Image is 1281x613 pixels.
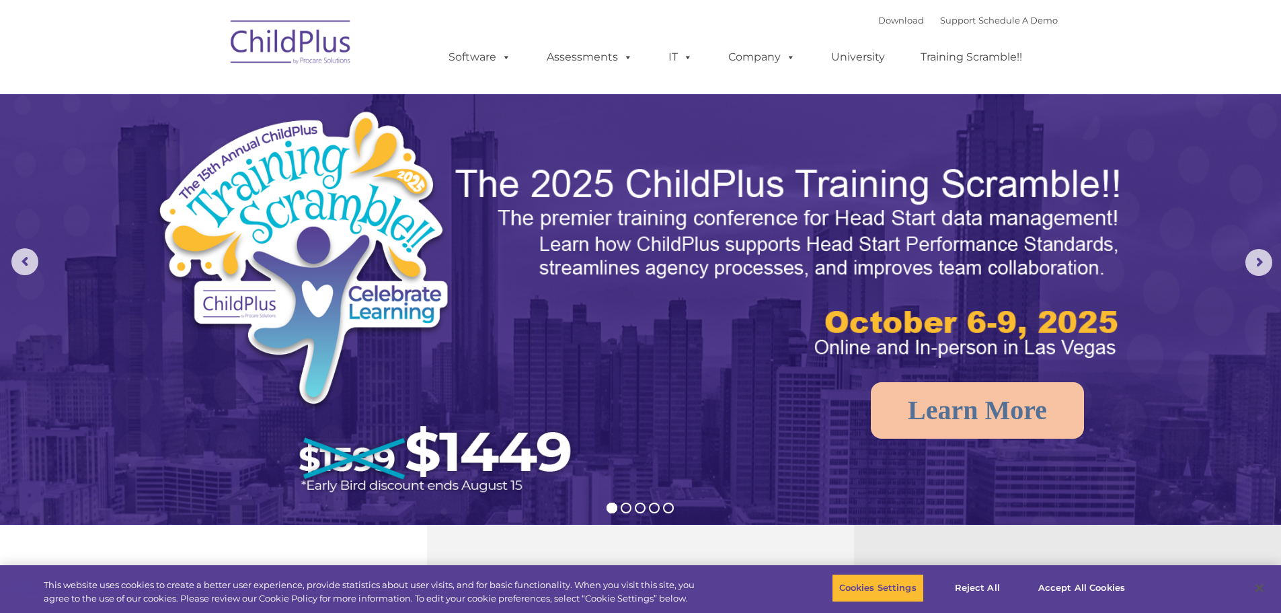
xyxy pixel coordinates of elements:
a: Training Scramble!! [907,44,1036,71]
span: Last name [187,89,228,99]
button: Close [1245,573,1274,603]
a: Assessments [533,44,646,71]
button: Cookies Settings [832,574,924,602]
a: IT [655,44,706,71]
a: Learn More [871,382,1084,439]
font: | [878,15,1058,26]
button: Reject All [935,574,1019,602]
img: ChildPlus by Procare Solutions [224,11,358,78]
a: University [818,44,898,71]
span: Phone number [187,144,244,154]
button: Accept All Cookies [1031,574,1132,602]
a: Software [435,44,525,71]
a: Company [715,44,809,71]
a: Schedule A Demo [978,15,1058,26]
a: Download [878,15,924,26]
div: This website uses cookies to create a better user experience, provide statistics about user visit... [44,579,705,605]
a: Support [940,15,976,26]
